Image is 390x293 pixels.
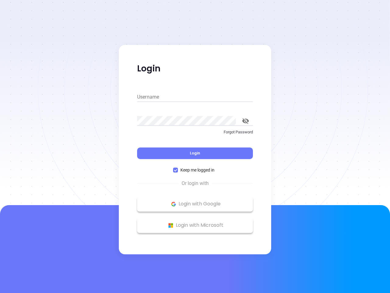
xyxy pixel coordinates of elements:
span: Keep me logged in [178,167,217,173]
a: Forgot Password [137,129,253,140]
button: Microsoft Logo Login with Microsoft [137,218,253,233]
p: Login with Microsoft [140,221,250,230]
span: Login [190,150,200,156]
p: Login with Google [140,199,250,208]
button: Login [137,147,253,159]
span: Or login with [179,180,212,187]
button: toggle password visibility [238,114,253,128]
button: Google Logo Login with Google [137,196,253,212]
img: Google Logo [170,200,177,208]
p: Login [137,63,253,74]
p: Forgot Password [137,129,253,135]
img: Microsoft Logo [167,222,175,229]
